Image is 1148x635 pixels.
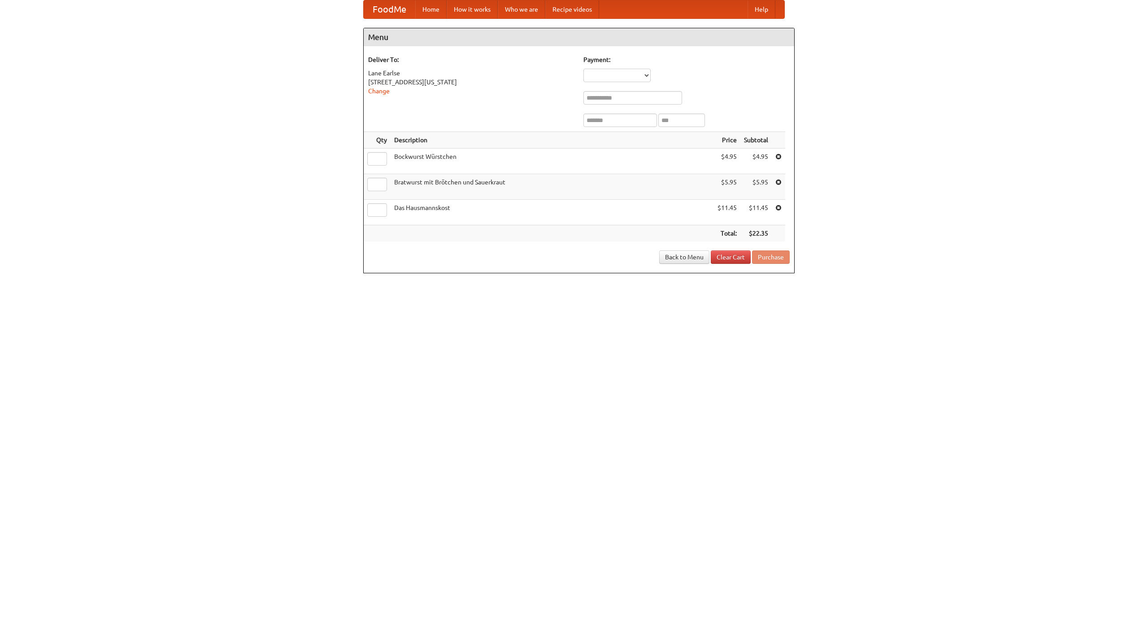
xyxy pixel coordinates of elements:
[368,55,574,64] h5: Deliver To:
[740,132,772,149] th: Subtotal
[364,0,415,18] a: FoodMe
[714,200,740,225] td: $11.45
[659,250,709,264] a: Back to Menu
[368,88,390,95] a: Change
[415,0,447,18] a: Home
[498,0,545,18] a: Who we are
[391,132,714,149] th: Description
[368,69,574,78] div: Lane Earlse
[714,174,740,200] td: $5.95
[740,149,772,174] td: $4.95
[447,0,498,18] a: How it works
[391,200,714,225] td: Das Hausmannskost
[714,132,740,149] th: Price
[711,250,751,264] a: Clear Cart
[364,132,391,149] th: Qty
[740,174,772,200] td: $5.95
[740,225,772,242] th: $22.35
[752,250,790,264] button: Purchase
[368,78,574,87] div: [STREET_ADDRESS][US_STATE]
[714,225,740,242] th: Total:
[545,0,599,18] a: Recipe videos
[714,149,740,174] td: $4.95
[748,0,775,18] a: Help
[391,174,714,200] td: Bratwurst mit Brötchen und Sauerkraut
[364,28,794,46] h4: Menu
[391,149,714,174] td: Bockwurst Würstchen
[740,200,772,225] td: $11.45
[583,55,790,64] h5: Payment:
